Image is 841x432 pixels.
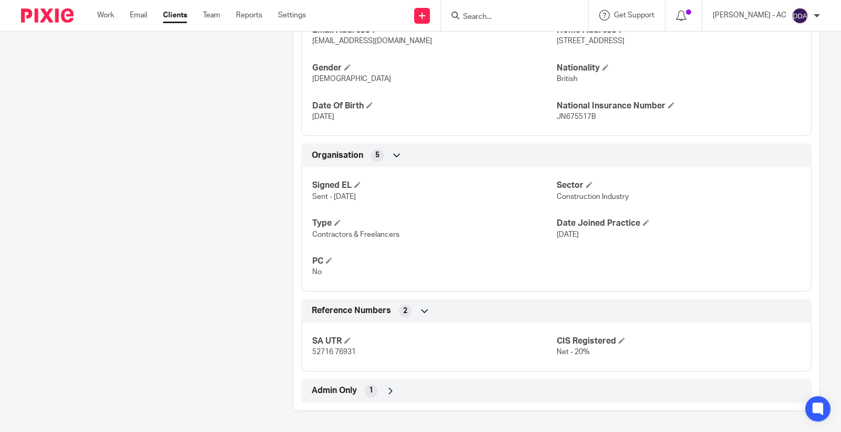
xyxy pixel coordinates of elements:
[792,7,808,24] img: svg%3E
[312,193,356,200] span: Sent - [DATE]
[278,10,306,21] a: Settings
[312,63,556,74] h4: Gender
[557,193,629,200] span: Construction Industry
[557,75,578,83] span: British
[403,306,407,316] span: 2
[557,180,801,191] h4: Sector
[375,150,380,160] span: 5
[21,8,74,23] img: Pixie
[236,10,262,21] a: Reports
[312,150,363,161] span: Organisation
[312,37,432,45] span: [EMAIL_ADDRESS][DOMAIN_NAME]
[312,336,556,347] h4: SA UTR
[557,231,579,238] span: [DATE]
[312,385,357,396] span: Admin Only
[557,37,624,45] span: [STREET_ADDRESS]
[312,305,391,316] span: Reference Numbers
[557,218,801,229] h4: Date Joined Practice
[312,256,556,267] h4: PC
[312,113,334,120] span: [DATE]
[97,10,114,21] a: Work
[557,101,801,112] h4: National Insurance Number
[312,348,356,356] span: 52716 76931
[369,385,373,396] span: 1
[163,10,187,21] a: Clients
[462,13,557,22] input: Search
[312,101,556,112] h4: Date Of Birth
[312,218,556,229] h4: Type
[312,268,322,276] span: No
[312,75,391,83] span: [DEMOGRAPHIC_DATA]
[312,231,399,238] span: Contractors & Freelancers
[614,12,654,19] span: Get Support
[557,348,590,356] span: Net - 20%
[713,10,786,21] p: [PERSON_NAME] - AC
[130,10,147,21] a: Email
[557,63,801,74] h4: Nationality
[312,180,556,191] h4: Signed EL
[557,113,596,120] span: JN675517B
[203,10,220,21] a: Team
[557,336,801,347] h4: CIS Registered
